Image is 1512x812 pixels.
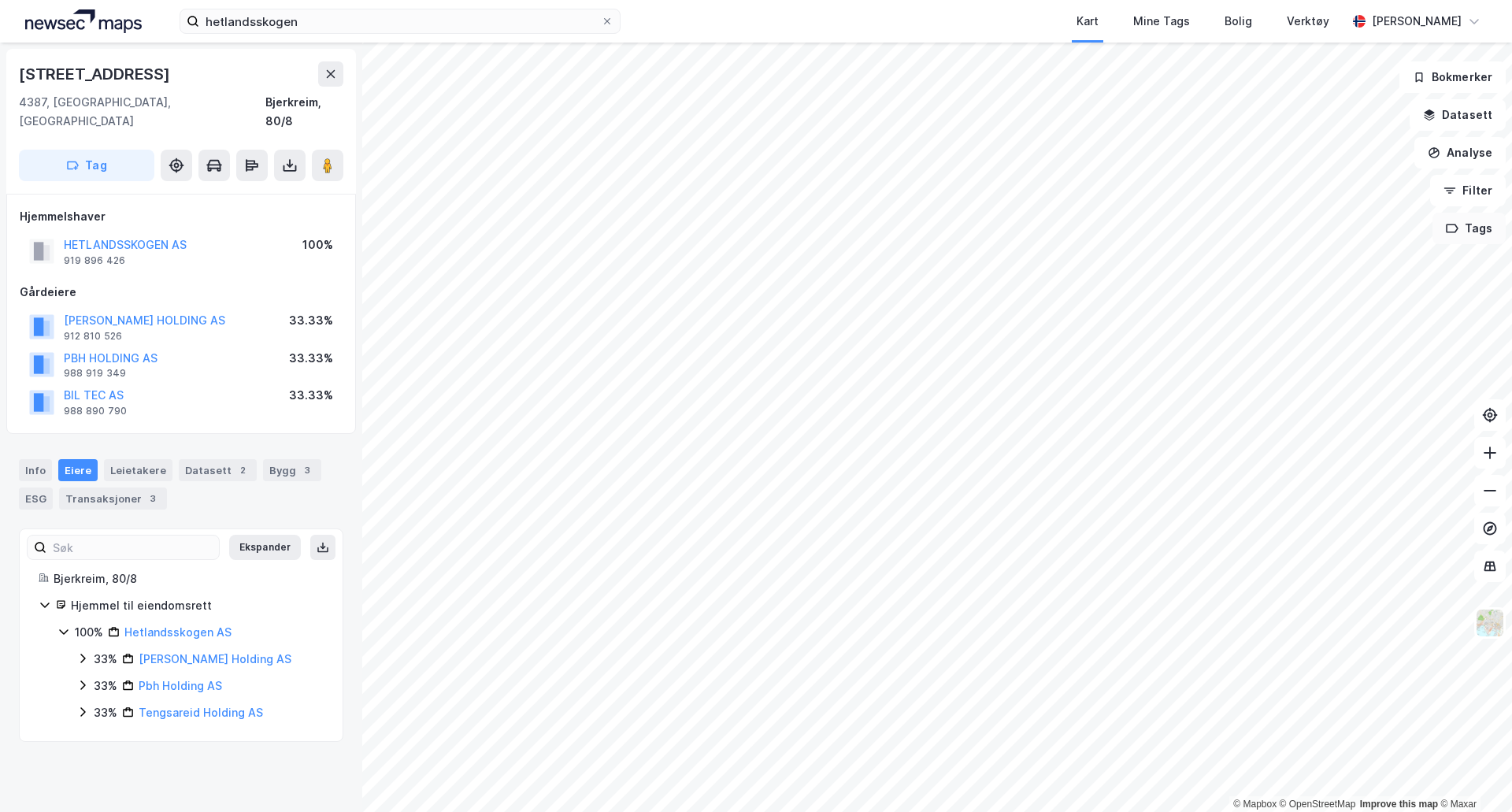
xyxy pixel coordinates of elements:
[64,330,122,343] div: 912 810 526
[265,93,343,131] div: Bjerkreim, 80/8
[1432,213,1506,244] button: Tags
[139,679,222,692] a: Pbh Holding AS
[64,254,125,267] div: 919 896 426
[94,703,117,722] div: 33%
[124,625,232,639] a: Hetlandsskogen AS
[75,623,103,642] div: 100%
[235,462,250,478] div: 2
[1475,608,1505,638] img: Z
[199,9,601,33] input: Søk på adresse, matrikkel, gårdeiere, leietakere eller personer
[20,283,343,302] div: Gårdeiere
[1287,12,1329,31] div: Verktøy
[58,459,98,481] div: Eiere
[302,235,333,254] div: 100%
[1233,799,1277,810] a: Mapbox
[1399,61,1506,93] button: Bokmerker
[104,459,172,481] div: Leietakere
[289,349,333,368] div: 33.33%
[289,311,333,330] div: 33.33%
[139,652,291,666] a: [PERSON_NAME] Holding AS
[19,488,53,510] div: ESG
[1433,736,1512,812] div: Kontrollprogram for chat
[94,677,117,695] div: 33%
[1430,175,1506,206] button: Filter
[1433,736,1512,812] iframe: Chat Widget
[19,61,173,87] div: [STREET_ADDRESS]
[139,706,263,719] a: Tengsareid Holding AS
[54,569,324,588] div: Bjerkreim, 80/8
[1360,799,1438,810] a: Improve this map
[1133,12,1190,31] div: Mine Tags
[1225,12,1252,31] div: Bolig
[19,93,265,131] div: 4387, [GEOGRAPHIC_DATA], [GEOGRAPHIC_DATA]
[46,536,219,559] input: Søk
[1077,12,1099,31] div: Kart
[145,491,161,506] div: 3
[1414,137,1506,169] button: Analyse
[20,207,343,226] div: Hjemmelshaver
[229,535,301,560] button: Ekspander
[1372,12,1462,31] div: [PERSON_NAME]
[299,462,315,478] div: 3
[263,459,321,481] div: Bygg
[289,386,333,405] div: 33.33%
[19,150,154,181] button: Tag
[64,405,127,417] div: 988 890 790
[19,459,52,481] div: Info
[1410,99,1506,131] button: Datasett
[71,596,324,615] div: Hjemmel til eiendomsrett
[179,459,257,481] div: Datasett
[1280,799,1356,810] a: OpenStreetMap
[59,488,167,510] div: Transaksjoner
[94,650,117,669] div: 33%
[64,367,126,380] div: 988 919 349
[25,9,142,33] img: logo.a4113a55bc3d86da70a041830d287a7e.svg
